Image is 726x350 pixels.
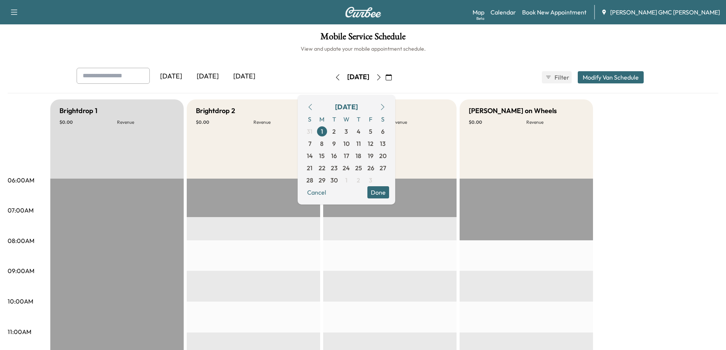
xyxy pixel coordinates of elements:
div: [DATE] [335,102,358,112]
span: 2 [332,127,336,136]
span: 30 [330,176,338,185]
span: 18 [356,151,361,160]
span: 16 [331,151,337,160]
div: [DATE] [347,72,369,82]
h1: Mobile Service Schedule [8,32,718,45]
span: 21 [307,163,313,173]
span: 24 [343,163,350,173]
span: 1 [321,127,323,136]
span: 25 [355,163,362,173]
a: Calendar [490,8,516,17]
div: [DATE] [189,68,226,85]
button: Filter [542,71,572,83]
p: $ 0.00 [196,119,253,125]
span: 7 [308,139,311,148]
p: 07:00AM [8,206,34,215]
a: MapBeta [473,8,484,17]
span: T [353,113,365,125]
span: S [304,113,316,125]
span: 23 [331,163,338,173]
span: 31 [307,127,313,136]
p: Revenue [390,119,447,125]
button: Modify Van Schedule [578,71,644,83]
span: S [377,113,389,125]
p: 08:00AM [8,236,34,245]
button: Cancel [304,186,330,198]
span: 28 [306,176,313,185]
span: M [316,113,328,125]
p: Revenue [526,119,584,125]
span: 3 [369,176,372,185]
span: 20 [379,151,386,160]
p: 09:00AM [8,266,34,275]
span: [PERSON_NAME] GMC [PERSON_NAME] [610,8,720,17]
div: [DATE] [153,68,189,85]
span: 13 [380,139,386,148]
span: 6 [381,127,385,136]
span: 15 [319,151,325,160]
span: T [328,113,340,125]
span: 22 [319,163,325,173]
p: 10:00AM [8,297,33,306]
p: $ 0.00 [59,119,117,125]
span: 11 [356,139,361,148]
h5: Brightdrop 1 [59,105,98,116]
span: 12 [368,139,373,148]
p: Revenue [253,119,311,125]
h5: [PERSON_NAME] on Wheels [469,105,557,116]
span: 14 [307,151,313,160]
span: F [365,113,377,125]
span: 2 [357,176,360,185]
span: 17 [344,151,349,160]
p: 06:00AM [8,176,34,185]
span: 29 [319,176,325,185]
h6: View and update your mobile appointment schedule. [8,45,718,53]
p: $ 0.00 [469,119,526,125]
a: Book New Appointment [522,8,587,17]
span: 27 [380,163,386,173]
div: [DATE] [226,68,263,85]
p: Revenue [117,119,175,125]
h5: Brightdrop 2 [196,105,235,116]
span: 5 [369,127,372,136]
span: 10 [343,139,349,148]
span: 26 [367,163,374,173]
span: 3 [345,127,348,136]
div: Beta [476,16,484,21]
span: 8 [320,139,324,148]
span: Filter [555,73,568,82]
img: Curbee Logo [345,7,381,18]
span: W [340,113,353,125]
p: 11:00AM [8,327,31,336]
span: 1 [345,176,348,185]
span: 4 [357,127,361,136]
button: Done [367,186,389,198]
span: 9 [332,139,336,148]
span: 19 [368,151,373,160]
